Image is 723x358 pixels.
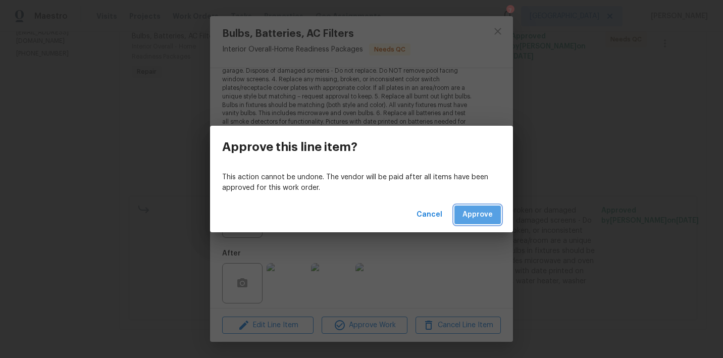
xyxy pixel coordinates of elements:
[412,206,446,224] button: Cancel
[454,206,501,224] button: Approve
[462,209,493,221] span: Approve
[222,172,501,193] p: This action cannot be undone. The vendor will be paid after all items have been approved for this...
[417,209,442,221] span: Cancel
[222,140,357,154] h3: Approve this line item?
